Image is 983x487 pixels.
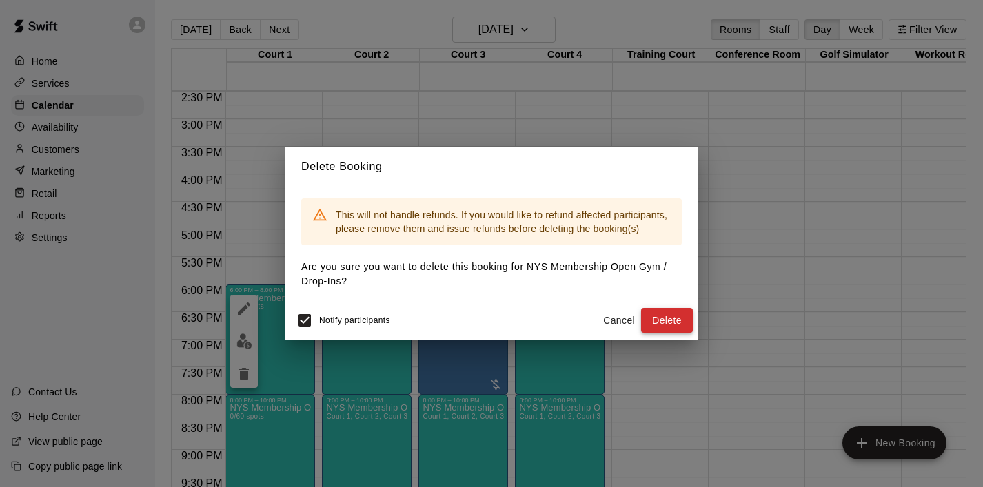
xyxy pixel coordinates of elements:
[285,147,698,187] h2: Delete Booking
[319,315,390,325] span: Notify participants
[301,260,682,289] p: Are you sure you want to delete this booking for NYS Membership Open Gym / Drop-Ins ?
[336,203,671,241] div: This will not handle refunds. If you would like to refund affected participants, please remove th...
[597,308,641,333] button: Cancel
[641,308,693,333] button: Delete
